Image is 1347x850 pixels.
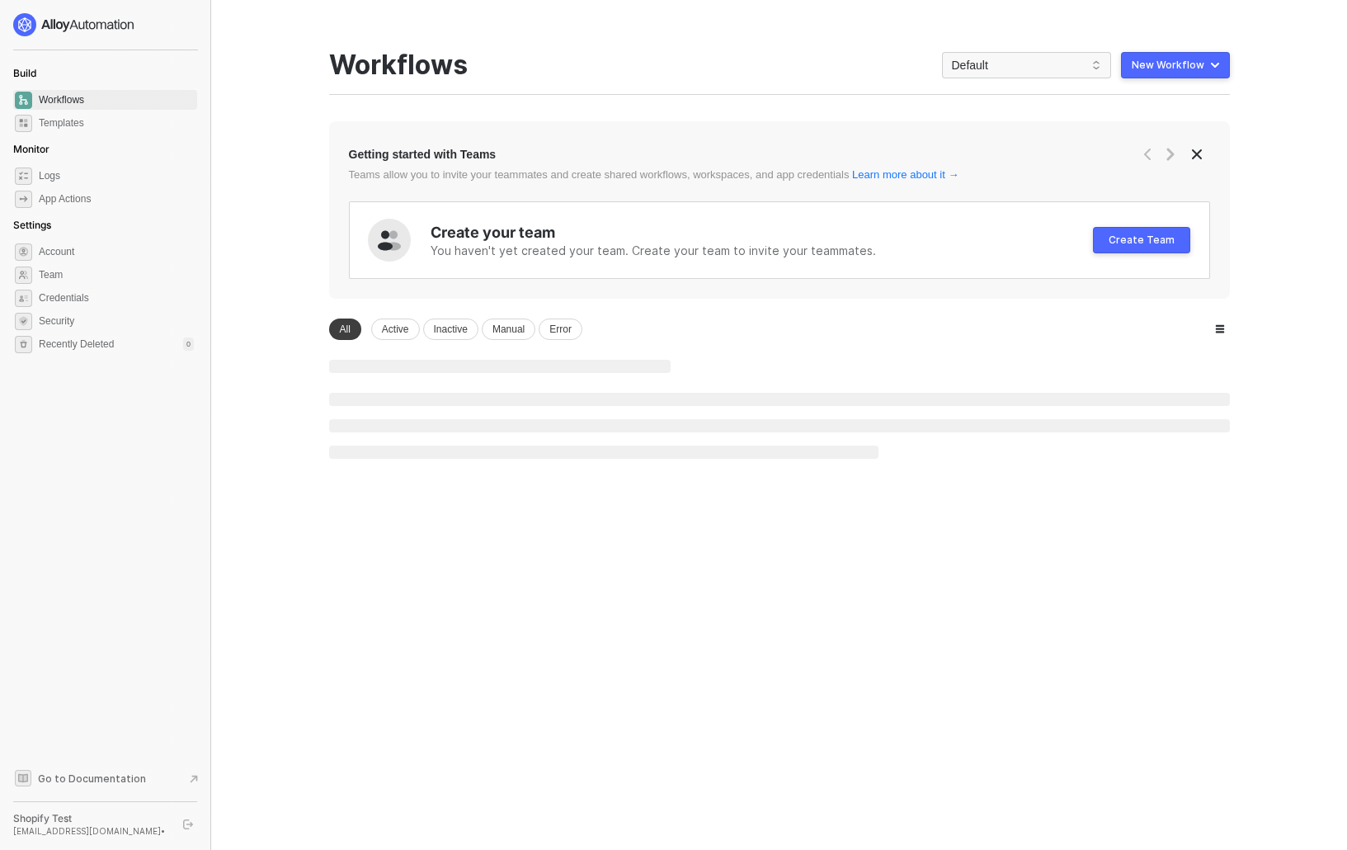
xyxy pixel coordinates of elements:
[38,772,146,786] span: Go to Documentation
[482,319,535,340] div: Manual
[183,338,194,351] div: 0
[13,13,135,36] img: logo
[39,265,194,285] span: Team
[15,191,32,208] span: icon-app-actions
[15,770,31,786] span: documentation
[39,166,194,186] span: Logs
[13,67,36,79] span: Build
[15,92,32,109] span: dashboard
[13,143,49,155] span: Monitor
[952,53,1101,78] span: Default
[539,319,582,340] div: Error
[13,825,168,837] div: [EMAIL_ADDRESS][DOMAIN_NAME] •
[329,50,468,81] div: Workflows
[371,319,420,340] div: Active
[15,290,32,307] span: credentials
[186,771,202,787] span: document-arrow
[39,338,114,352] span: Recently Deleted
[1141,148,1154,161] span: icon-arrow-left
[39,242,194,262] span: Account
[423,319,478,340] div: Inactive
[852,168,958,181] a: Learn more about it →
[13,219,51,231] span: Settings
[15,168,32,185] span: icon-logs
[1132,59,1204,72] div: New Workflow
[15,267,32,284] span: team
[1093,227,1190,253] button: Create Team
[329,319,361,340] div: All
[1109,234,1175,247] div: Create Team
[1164,148,1177,161] span: icon-arrow-right
[15,243,32,261] span: settings
[39,90,194,110] span: Workflows
[15,313,32,330] span: security
[13,812,168,825] div: Shopify Test
[349,146,497,163] div: Getting started with Teams
[39,113,194,133] span: Templates
[39,311,194,331] span: Security
[183,819,193,829] span: logout
[431,222,1093,243] div: Create your team
[15,115,32,132] span: marketplace
[431,243,1093,259] div: You haven't yet created your team. Create your team to invite your teammates.
[13,13,197,36] a: logo
[349,168,1038,182] div: Teams allow you to invite your teammates and create shared workflows, workspaces, and app credent...
[1121,52,1230,78] button: New Workflow
[13,768,198,788] a: Knowledge Base
[15,336,32,353] span: settings
[1190,148,1203,161] span: icon-close
[39,192,91,206] div: App Actions
[39,288,194,308] span: Credentials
